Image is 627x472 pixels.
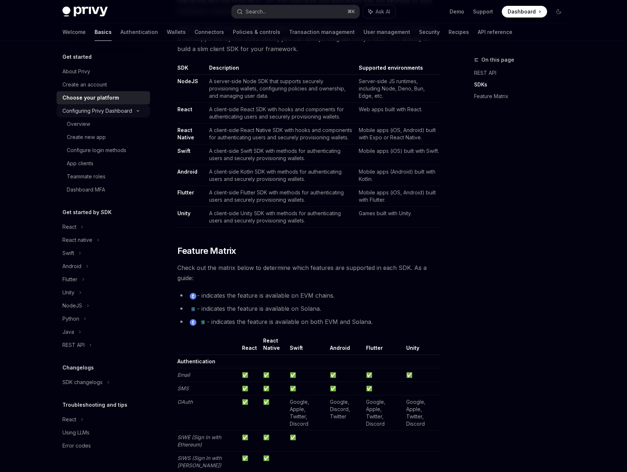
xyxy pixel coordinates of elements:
img: ethereum.png [190,293,196,299]
a: Using LLMs [57,426,150,439]
a: Demo [450,8,464,15]
td: Google, Apple, Twitter, Discord [363,395,403,431]
div: Search... [246,7,266,16]
td: ✅ [363,382,403,395]
div: SDK changelogs [62,378,103,387]
th: Unity [403,337,441,355]
td: ✅ [287,431,327,452]
a: REST API [474,67,570,79]
th: React [239,337,260,355]
em: SIWE (Sign In with Ethereum) [177,434,221,448]
span: ⌘ K [347,9,355,15]
th: Supported environments [356,64,441,75]
div: Configure login methods [67,146,126,155]
a: Create new app [57,131,150,144]
a: About Privy [57,65,150,78]
a: Configure login methods [57,144,150,157]
td: A client-side Swift SDK with methods for authenticating users and securely provisioning wallets. [206,144,356,165]
a: Flutter [177,189,194,196]
span: Ask AI [376,8,390,15]
a: Dashboard [502,6,547,18]
img: solana.png [190,306,196,313]
a: Security [419,23,440,41]
img: dark logo [62,7,108,17]
a: Choose your platform [57,91,150,104]
h5: Get started by SDK [62,208,112,217]
td: Google, Discord, Twitter [327,395,363,431]
td: ✅ [327,368,363,382]
div: Dashboard MFA [67,185,105,194]
h5: Changelogs [62,363,94,372]
em: OAuth [177,399,193,405]
div: REST API [62,341,85,349]
td: Server-side JS runtimes, including Node, Deno, Bun, Edge, etc. [356,75,441,103]
td: ✅ [260,368,287,382]
td: ✅ [260,395,287,431]
a: SDKs [474,79,570,90]
div: Python [62,314,79,323]
button: Toggle dark mode [553,6,565,18]
li: - indicates the feature is available on Solana. [177,303,441,314]
div: Java [62,328,74,336]
a: Transaction management [289,23,355,41]
a: Error codes [57,439,150,452]
a: Support [473,8,493,15]
td: ✅ [239,368,260,382]
em: SMS [177,385,189,391]
a: API reference [478,23,512,41]
a: Swift [177,148,191,154]
a: App clients [57,157,150,170]
span: Dashboard [508,8,536,15]
td: Mobile apps (iOS) built with Swift. [356,144,441,165]
div: Choose your platform [62,93,119,102]
td: Web apps built with React. [356,103,441,124]
td: ✅ [287,382,327,395]
td: ✅ [403,368,441,382]
div: NodeJS [62,301,82,310]
div: App clients [67,159,93,168]
a: Dashboard MFA [57,183,150,196]
div: Swift [62,249,74,258]
div: About Privy [62,67,90,76]
td: ✅ [239,395,260,431]
a: Unity [177,210,191,217]
div: Android [62,262,81,271]
td: Mobile apps (Android) built with Kotlin. [356,165,441,186]
td: A client-side React Native SDK with hooks and components for authenticating users and securely pr... [206,124,356,144]
td: A client-side Flutter SDK with methods for authenticating users and securely provisioning wallets. [206,186,356,207]
th: SDK [177,64,206,75]
td: ✅ [363,368,403,382]
div: Overview [67,120,90,128]
a: Wallets [167,23,186,41]
div: React [62,415,76,424]
a: Android [177,169,197,175]
td: A server-side Node SDK that supports securely provisioning wallets, configuring policies and owne... [206,75,356,103]
th: Swift [287,337,327,355]
img: ethereum.png [190,319,196,326]
div: Error codes [62,441,91,450]
a: Recipes [449,23,469,41]
th: Android [327,337,363,355]
div: Unity [62,288,74,297]
th: Description [206,64,356,75]
td: A client-side Unity SDK with methods for authenticating users and securely provisioning wallets. [206,207,356,228]
div: React native [62,236,92,244]
td: Mobile apps (iOS, Android) built with Expo or React Native. [356,124,441,144]
span: On this page [481,55,514,64]
td: Games built with Unity. [356,207,441,228]
strong: Authentication [177,358,215,364]
a: React Native [177,127,194,141]
div: Create an account [62,80,107,89]
a: Overview [57,117,150,131]
td: Google, Apple, Twitter, Discord [287,395,327,431]
a: User management [363,23,410,41]
h5: Get started [62,53,92,61]
button: Search...⌘K [232,5,359,18]
span: Check out the matrix below to determine which features are supported in each SDK. As a guide: [177,263,441,283]
th: Flutter [363,337,403,355]
td: ✅ [287,368,327,382]
td: ✅ [239,382,260,395]
a: Policies & controls [233,23,280,41]
div: Teammate roles [67,172,105,181]
a: React [177,106,192,113]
